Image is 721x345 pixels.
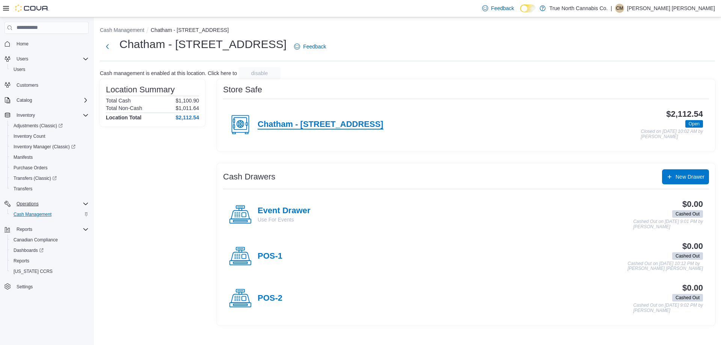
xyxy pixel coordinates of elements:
[100,39,115,54] button: Next
[223,172,275,181] h3: Cash Drawers
[11,184,89,193] span: Transfers
[17,112,35,118] span: Inventory
[2,110,92,121] button: Inventory
[14,111,38,120] button: Inventory
[11,246,47,255] a: Dashboards
[549,4,608,13] p: True North Cannabis Co.
[8,245,92,256] a: Dashboards
[11,65,89,74] span: Users
[627,261,703,271] p: Cashed Out on [DATE] 10:12 PM by [PERSON_NAME] [PERSON_NAME]
[258,206,311,216] h4: Event Drawer
[100,70,237,76] p: Cash management is enabled at this location. Click here to
[17,56,28,62] span: Users
[176,105,199,111] p: $1,011.64
[479,1,517,16] a: Feedback
[14,80,89,89] span: Customers
[8,173,92,184] a: Transfers (Classic)
[11,142,78,151] a: Inventory Manager (Classic)
[14,282,36,291] a: Settings
[11,153,36,162] a: Manifests
[627,4,715,13] p: [PERSON_NAME] [PERSON_NAME]
[14,225,89,234] span: Reports
[14,211,51,217] span: Cash Management
[258,216,311,223] p: Use For Events
[14,237,58,243] span: Canadian Compliance
[17,226,32,232] span: Reports
[8,235,92,245] button: Canadian Compliance
[672,294,703,301] span: Cashed Out
[8,142,92,152] a: Inventory Manager (Classic)
[14,165,48,171] span: Purchase Orders
[666,110,703,119] h3: $2,112.54
[14,175,57,181] span: Transfers (Classic)
[14,54,89,63] span: Users
[11,153,89,162] span: Manifests
[258,252,282,261] h4: POS-1
[2,95,92,105] button: Catalog
[17,284,33,290] span: Settings
[14,54,31,63] button: Users
[672,252,703,260] span: Cashed Out
[11,256,32,265] a: Reports
[106,98,131,104] h6: Total Cash
[258,294,282,303] h4: POS-2
[14,282,89,291] span: Settings
[676,294,700,301] span: Cashed Out
[11,210,54,219] a: Cash Management
[303,43,326,50] span: Feedback
[682,242,703,251] h3: $0.00
[14,96,35,105] button: Catalog
[176,114,199,121] h4: $2,112.54
[676,211,700,217] span: Cashed Out
[2,224,92,235] button: Reports
[8,184,92,194] button: Transfers
[8,131,92,142] button: Inventory Count
[238,67,281,79] button: disable
[258,120,383,130] h4: Chatham - [STREET_ADDRESS]
[106,114,142,121] h4: Location Total
[633,303,703,313] p: Cashed Out on [DATE] 9:02 PM by [PERSON_NAME]
[8,121,92,131] a: Adjustments (Classic)
[689,121,700,127] span: Open
[17,82,38,88] span: Customers
[11,163,89,172] span: Purchase Orders
[14,96,89,105] span: Catalog
[616,4,623,13] span: CM
[8,64,92,75] button: Users
[14,186,32,192] span: Transfers
[14,133,45,139] span: Inventory Count
[520,5,536,12] input: Dark Mode
[106,105,142,111] h6: Total Non-Cash
[2,199,92,209] button: Operations
[14,111,89,120] span: Inventory
[2,281,92,292] button: Settings
[2,79,92,90] button: Customers
[8,152,92,163] button: Manifests
[2,54,92,64] button: Users
[176,98,199,104] p: $1,100.90
[14,66,25,72] span: Users
[14,39,32,48] a: Home
[17,97,32,103] span: Catalog
[682,283,703,292] h3: $0.00
[685,120,703,128] span: Open
[682,200,703,209] h3: $0.00
[251,69,268,77] span: disable
[14,123,63,129] span: Adjustments (Classic)
[17,41,29,47] span: Home
[8,256,92,266] button: Reports
[11,256,89,265] span: Reports
[11,267,89,276] span: Washington CCRS
[11,267,56,276] a: [US_STATE] CCRS
[641,129,703,139] p: Closed on [DATE] 10:02 AM by [PERSON_NAME]
[11,132,89,141] span: Inventory Count
[11,132,48,141] a: Inventory Count
[291,39,329,54] a: Feedback
[8,266,92,277] button: [US_STATE] CCRS
[223,85,262,94] h3: Store Safe
[11,210,89,219] span: Cash Management
[14,144,75,150] span: Inventory Manager (Classic)
[611,4,612,13] p: |
[14,225,35,234] button: Reports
